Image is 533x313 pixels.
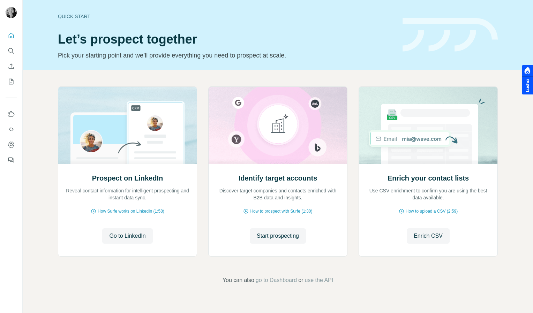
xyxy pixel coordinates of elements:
[92,173,163,183] h2: Prospect on LinkedIn
[6,75,17,88] button: My lists
[388,173,469,183] h2: Enrich your contact lists
[305,276,333,284] button: use the API
[216,187,340,201] p: Discover target companies and contacts enriched with B2B data and insights.
[298,276,303,284] span: or
[223,276,254,284] span: You can also
[366,187,490,201] p: Use CSV enrichment to confirm you are using the best data available.
[58,51,394,60] p: Pick your starting point and we’ll provide everything you need to prospect at scale.
[6,60,17,72] button: Enrich CSV
[250,228,306,244] button: Start prospecting
[250,208,312,214] span: How to prospect with Surfe (1:30)
[6,45,17,57] button: Search
[414,232,443,240] span: Enrich CSV
[208,87,347,164] img: Identify target accounts
[98,208,164,214] span: How Surfe works on LinkedIn (1:58)
[102,228,152,244] button: Go to LinkedIn
[65,187,190,201] p: Reveal contact information for intelligent prospecting and instant data sync.
[359,87,498,164] img: Enrich your contact lists
[58,32,394,46] h1: Let’s prospect together
[407,228,450,244] button: Enrich CSV
[239,173,317,183] h2: Identify target accounts
[6,123,17,136] button: Use Surfe API
[257,232,299,240] span: Start prospecting
[406,208,458,214] span: How to upload a CSV (2:59)
[403,18,498,52] img: banner
[6,7,17,18] img: Avatar
[109,232,145,240] span: Go to LinkedIn
[6,138,17,151] button: Dashboard
[6,29,17,42] button: Quick start
[58,13,394,20] div: Quick start
[6,108,17,120] button: Use Surfe on LinkedIn
[256,276,297,284] button: go to Dashboard
[6,154,17,166] button: Feedback
[58,87,197,164] img: Prospect on LinkedIn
